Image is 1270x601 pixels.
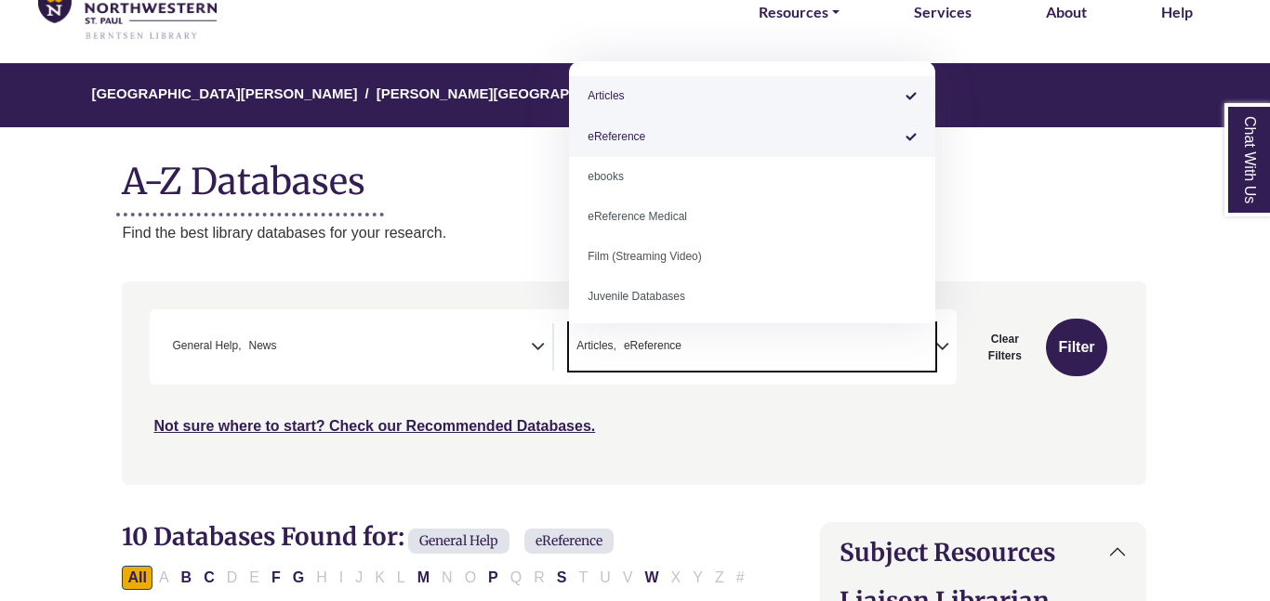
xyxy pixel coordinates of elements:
[569,277,934,317] li: Juvenile Databases
[408,529,509,554] span: General Help
[377,83,642,101] a: [PERSON_NAME][GEOGRAPHIC_DATA]
[524,529,614,554] span: eReference
[122,63,1145,127] nav: breadcrumb
[576,337,616,355] span: Articles
[569,157,934,197] li: ebooks
[1046,319,1106,376] button: Submit for Search Results
[685,341,694,356] textarea: Search
[624,337,681,355] span: eReference
[569,76,934,116] li: Articles
[172,337,241,355] span: General Help
[287,566,310,590] button: Filter Results G
[821,523,1145,581] button: Subject Resources
[281,341,289,356] textarea: Search
[569,337,616,355] li: Articles
[266,566,286,590] button: Filter Results F
[551,566,573,590] button: Filter Results S
[122,521,404,552] span: 10 Databases Found for:
[242,337,277,355] li: News
[165,337,241,355] li: General Help
[249,337,277,355] span: News
[176,566,198,590] button: Filter Results B
[198,566,220,590] button: Filter Results C
[153,418,595,434] a: Not sure where to start? Check our Recommended Databases.
[412,566,435,590] button: Filter Results M
[968,319,1042,376] button: Clear Filters
[122,281,1145,484] nav: Search filters
[122,146,1145,203] h1: A-Z Databases
[122,221,1145,245] p: Find the best library databases for your research.
[483,566,504,590] button: Filter Results P
[569,197,934,237] li: eReference Medical
[91,83,357,101] a: [GEOGRAPHIC_DATA][PERSON_NAME]
[122,566,152,590] button: All
[616,337,681,355] li: eReference
[569,117,934,157] li: eReference
[639,566,664,590] button: Filter Results W
[122,568,751,584] div: Alpha-list to filter by first letter of database name
[569,237,934,277] li: Film (Streaming Video)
